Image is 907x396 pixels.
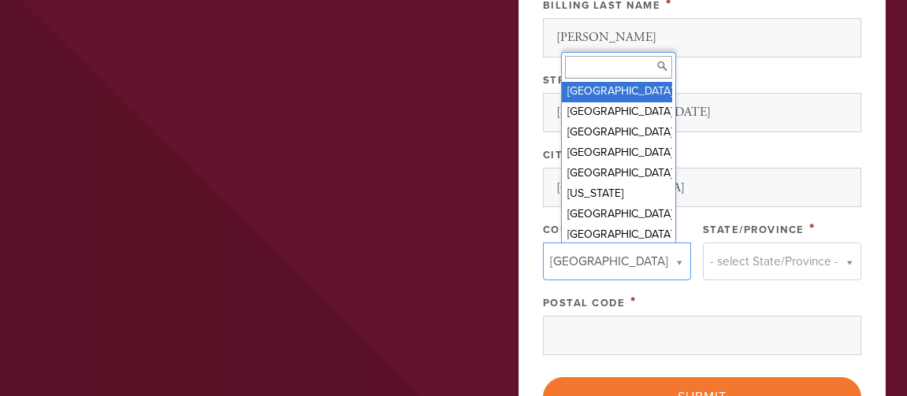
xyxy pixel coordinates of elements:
div: [GEOGRAPHIC_DATA] [562,205,672,225]
div: [GEOGRAPHIC_DATA] [562,82,672,102]
div: [GEOGRAPHIC_DATA] [562,143,672,164]
div: [GEOGRAPHIC_DATA] [562,164,672,184]
div: [GEOGRAPHIC_DATA] [562,225,672,246]
div: [GEOGRAPHIC_DATA] [562,102,672,123]
div: [US_STATE] [562,184,672,205]
div: [GEOGRAPHIC_DATA] [562,123,672,143]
